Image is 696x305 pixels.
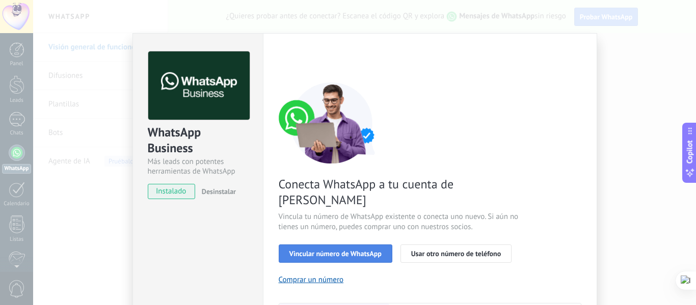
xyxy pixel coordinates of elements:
button: Vincular número de WhatsApp [279,244,392,263]
span: Copilot [685,140,695,163]
span: instalado [148,184,195,199]
div: WhatsApp Business [148,124,248,157]
span: Vincular número de WhatsApp [289,250,382,257]
div: Más leads con potentes herramientas de WhatsApp [148,157,248,176]
span: Desinstalar [202,187,236,196]
img: logo_main.png [148,51,250,120]
button: Desinstalar [198,184,236,199]
img: connect number [279,82,386,163]
span: Conecta WhatsApp a tu cuenta de [PERSON_NAME] [279,176,521,208]
button: Comprar un número [279,275,344,285]
span: Usar otro número de teléfono [411,250,501,257]
button: Usar otro número de teléfono [400,244,512,263]
span: Vincula tu número de WhatsApp existente o conecta uno nuevo. Si aún no tienes un número, puedes c... [279,212,521,232]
